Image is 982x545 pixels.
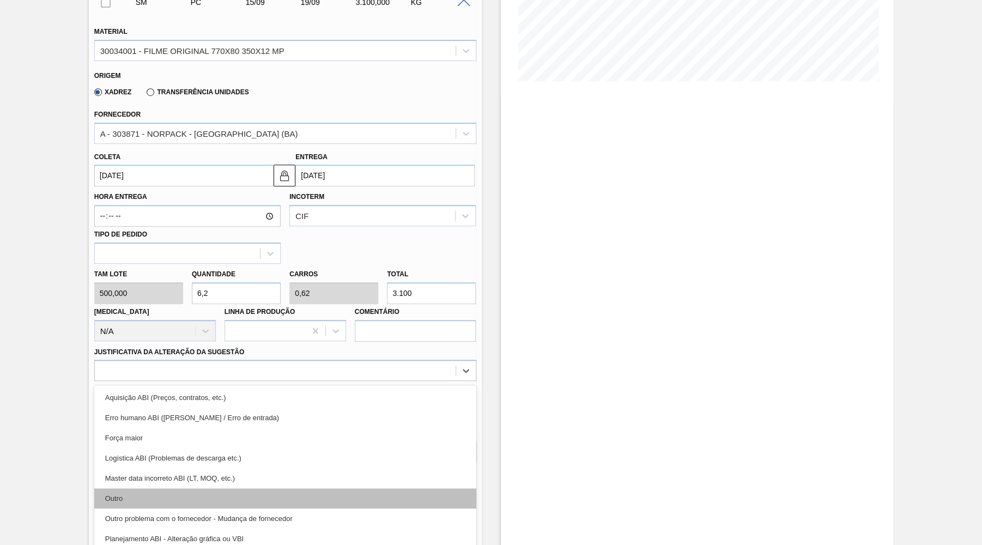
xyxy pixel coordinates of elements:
label: Justificativa da Alteração da Sugestão [94,348,245,356]
button: locked [274,165,295,186]
div: Master data incorreto ABI (LT, MOQ, etc.) [94,468,476,488]
div: Outro problema com o fornecedor - Mudança de fornecedor [94,508,476,529]
label: Incoterm [289,193,324,201]
label: Xadrez [94,88,132,96]
label: Total [387,270,408,278]
div: A - 303871 - NORPACK - [GEOGRAPHIC_DATA] (BA) [100,129,298,138]
label: Material [94,28,128,35]
label: Observações [94,384,476,399]
label: Comentário [355,304,476,320]
label: Tipo de pedido [94,231,147,238]
img: locked [278,169,291,182]
label: Fornecedor [94,111,141,118]
input: dd/mm/yyyy [94,165,274,186]
input: dd/mm/yyyy [295,165,475,186]
label: Linha de Produção [225,308,295,316]
div: Logística ABI (Problemas de descarga etc.) [94,448,476,468]
div: Outro [94,488,476,508]
label: Origem [94,72,121,80]
div: Aquisição ABI (Preços, contratos, etc.) [94,387,476,408]
label: Carros [289,270,318,278]
label: [MEDICAL_DATA] [94,308,149,316]
label: Transferência Unidades [147,88,248,96]
label: Coleta [94,153,120,161]
label: Tam lote [94,267,183,282]
div: CIF [295,211,308,221]
div: 30034001 - FILME ORIGINAL 770X80 350X12 MP [100,46,284,55]
div: Erro humano ABI ([PERSON_NAME] / Erro de entrada) [94,408,476,428]
label: Quantidade [192,270,235,278]
label: Entrega [295,153,328,161]
div: Força maior [94,428,476,448]
label: Hora Entrega [94,189,281,205]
